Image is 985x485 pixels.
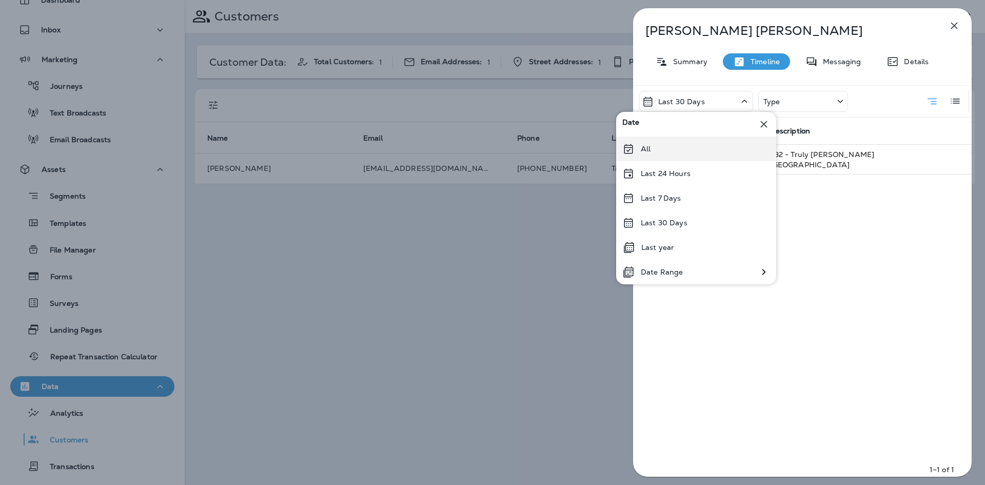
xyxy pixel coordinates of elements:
[641,145,651,153] p: All
[770,150,875,169] span: $32 - Truly [PERSON_NAME] [GEOGRAPHIC_DATA]
[899,57,929,66] p: Details
[745,57,780,66] p: Timeline
[668,57,707,66] p: Summary
[622,118,640,130] span: Date
[641,268,683,276] p: Date Range
[922,91,942,112] button: Summary View
[645,24,925,38] p: [PERSON_NAME] [PERSON_NAME]
[763,98,780,106] p: Type
[945,91,966,111] button: Log View
[641,219,687,227] p: Last 30 Days
[641,194,681,202] p: Last 7 Days
[930,464,954,475] p: 1–1 of 1
[818,57,861,66] p: Messaging
[641,243,674,251] p: Last year
[641,169,691,178] p: Last 24 Hours
[770,127,811,135] span: Description
[658,98,705,106] p: Last 30 Days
